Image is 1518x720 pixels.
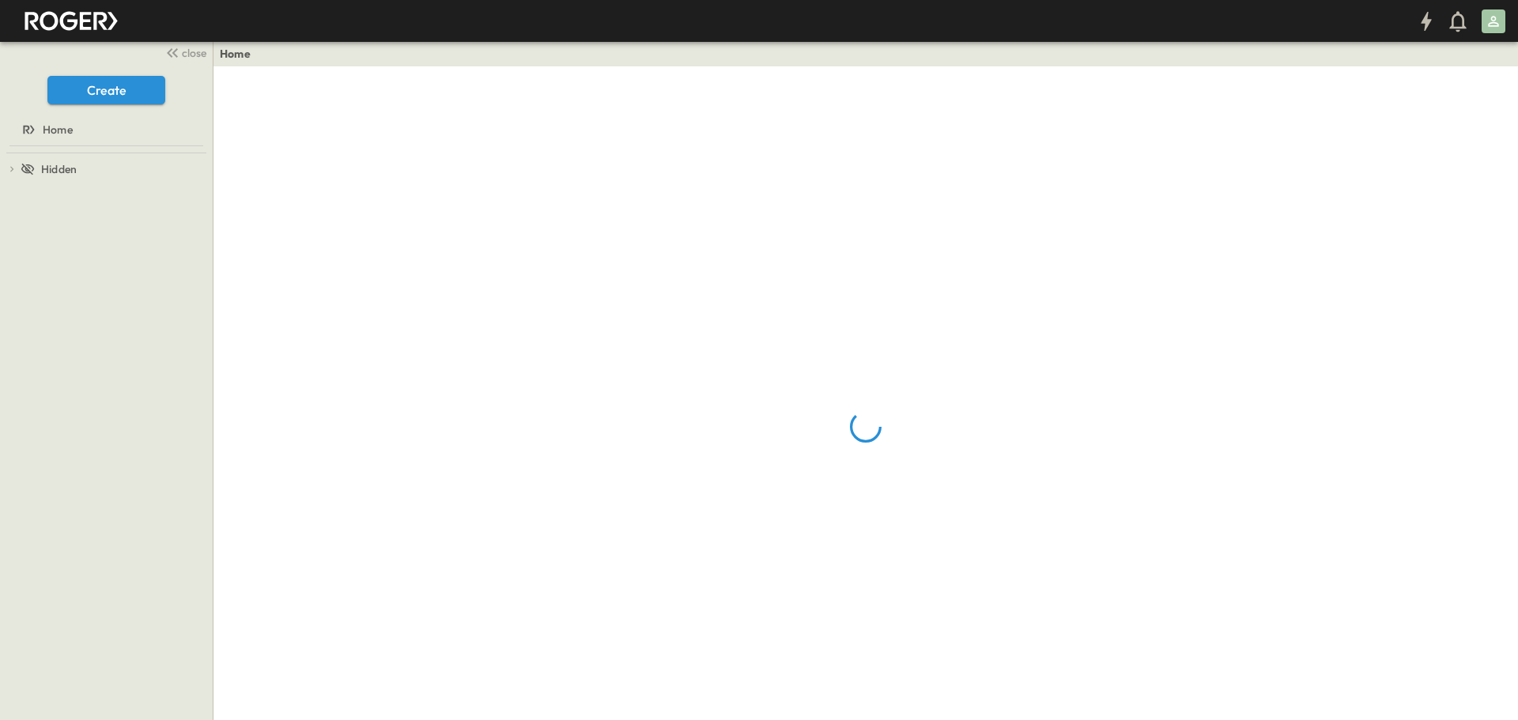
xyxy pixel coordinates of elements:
[47,76,165,104] button: Create
[43,122,73,138] span: Home
[159,41,210,63] button: close
[220,46,260,62] nav: breadcrumbs
[3,119,206,141] a: Home
[182,45,206,61] span: close
[220,46,251,62] a: Home
[41,161,77,177] span: Hidden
